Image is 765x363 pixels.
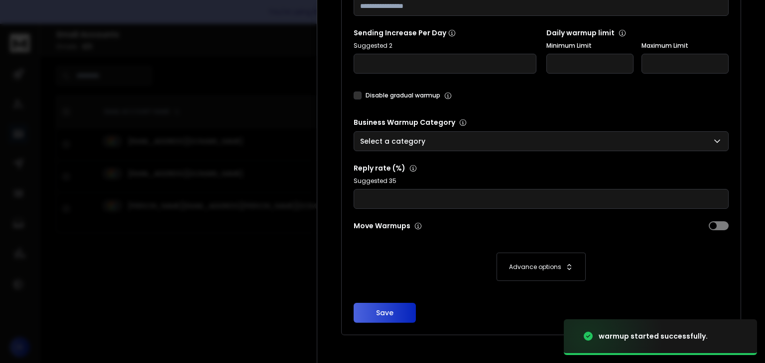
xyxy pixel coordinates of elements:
[546,28,729,38] p: Daily warmup limit
[354,303,416,323] button: Save
[354,221,538,231] p: Move Warmups
[360,136,429,146] p: Select a category
[354,28,536,38] p: Sending Increase Per Day
[509,263,561,271] p: Advance options
[354,177,729,185] p: Suggested 35
[546,42,634,50] label: Minimum Limit
[364,253,719,281] button: Advance options
[354,42,536,50] p: Suggested 2
[354,117,729,127] p: Business Warmup Category
[366,91,440,99] label: Disable gradual warmup
[599,331,708,341] div: warmup started successfully.
[641,42,729,50] label: Maximum Limit
[354,163,729,173] p: Reply rate (%)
